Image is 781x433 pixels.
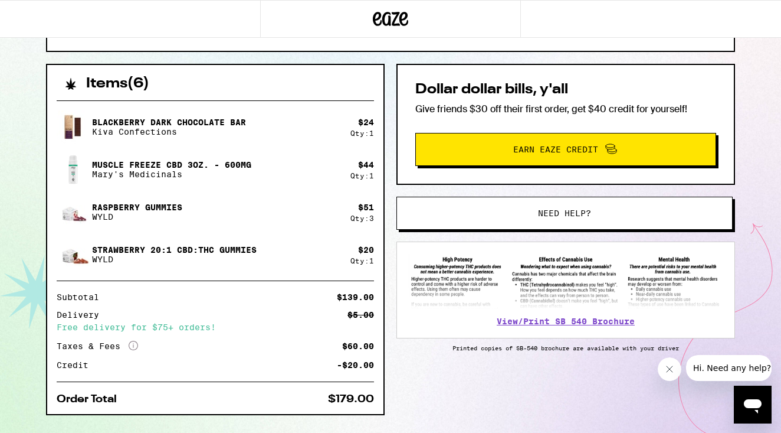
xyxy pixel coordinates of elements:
div: $ 44 [358,160,374,170]
div: -$20.00 [337,361,374,369]
span: Earn Eaze Credit [513,145,598,154]
h2: Items ( 6 ) [86,77,149,91]
div: $179.00 [328,394,374,405]
div: Credit [57,361,97,369]
p: Kiva Confections [92,127,246,136]
img: SB 540 Brochure preview [409,254,723,309]
button: Earn Eaze Credit [415,133,716,166]
p: Give friends $30 off their first order, get $40 credit for yourself! [415,103,716,115]
button: Need help? [396,197,733,230]
iframe: Button to launch messaging window [734,386,772,424]
iframe: Close message [658,357,681,381]
img: Raspberry Gummies [57,196,90,229]
p: Printed copies of SB-540 brochure are available with your driver [396,344,735,351]
p: Muscle Freeze CBD 3oz. - 600mg [92,160,251,170]
p: Blackberry Dark Chocolate Bar [92,118,246,127]
p: Raspberry Gummies [92,203,182,212]
div: $ 20 [358,245,374,255]
img: Strawberry 20:1 CBD:THC Gummies [57,238,90,271]
div: Taxes & Fees [57,341,138,351]
a: View/Print SB 540 Brochure [497,317,635,326]
div: Free delivery for $75+ orders! [57,323,374,331]
div: $ 51 [358,203,374,212]
iframe: Message from company [686,355,772,381]
p: WYLD [92,212,182,222]
div: Qty: 3 [350,214,374,222]
img: Blackberry Dark Chocolate Bar [57,110,90,144]
div: Qty: 1 [350,129,374,137]
p: Strawberry 20:1 CBD:THC Gummies [92,245,257,255]
p: WYLD [92,255,257,264]
div: Qty: 1 [350,257,374,265]
div: $5.00 [347,311,374,319]
div: Order Total [57,394,125,405]
div: Subtotal [57,293,107,301]
div: Delivery [57,311,107,319]
img: Muscle Freeze CBD 3oz. - 600mg [57,153,90,186]
p: Mary's Medicinals [92,170,251,179]
span: Need help? [538,209,591,217]
div: $60.00 [342,342,374,350]
div: $139.00 [337,293,374,301]
div: Qty: 1 [350,172,374,180]
h2: Dollar dollar bills, y'all [415,83,716,97]
div: $ 24 [358,118,374,127]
